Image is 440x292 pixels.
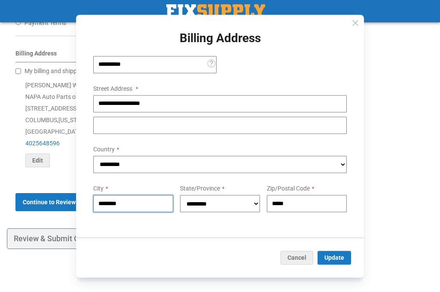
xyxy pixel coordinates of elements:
[15,49,269,62] div: Billing Address
[23,199,92,206] span: Continue to Review Order
[93,185,104,192] span: City
[287,254,306,261] span: Cancel
[7,228,278,249] div: Review & Submit Order
[86,32,354,45] h1: Billing Address
[58,117,89,123] span: [US_STATE]
[25,154,50,167] button: Edit
[15,193,100,211] button: Continue to Review Order
[93,146,115,153] span: Country
[324,254,344,261] span: Update
[318,251,351,264] button: Update
[15,80,269,167] div: [PERSON_NAME] White NAPA Auto Parts of [GEOGRAPHIC_DATA] [STREET_ADDRESS] COLUMBUS , 68601 [GEOGR...
[32,157,43,164] span: Edit
[267,185,310,192] span: Zip/Postal Code
[180,185,220,192] span: State/Province
[25,140,60,147] a: 4025648596
[166,4,265,18] a: store logo
[24,19,66,26] span: Payment Terms
[281,251,313,264] button: Cancel
[24,68,144,74] span: My billing and shipping address are the same
[166,4,265,18] img: Fix Industrial Supply
[93,85,132,92] span: Street Address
